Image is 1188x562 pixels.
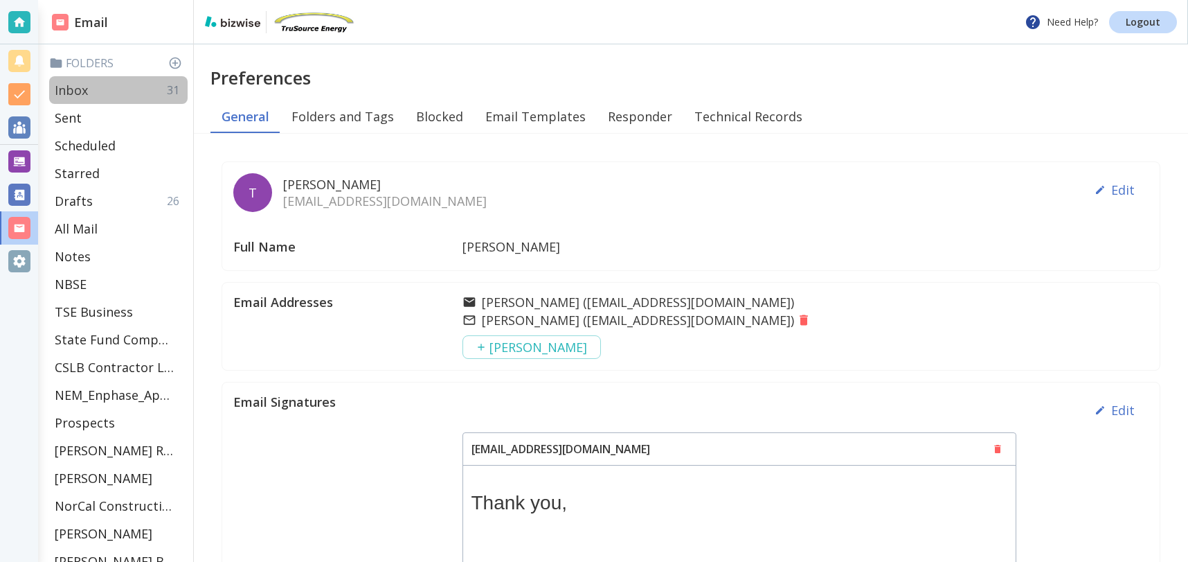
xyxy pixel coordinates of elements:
button: Responder [597,100,683,133]
p: [PERSON_NAME] [462,234,560,259]
img: bizwise [205,16,260,27]
p: NEM_Enphase_Applications [55,387,174,403]
p: NorCal Construction [55,498,174,514]
p: Scheduled [55,137,116,154]
button: Edit [1089,173,1140,207]
div: Drafts26 [49,187,188,215]
p: T [249,184,257,201]
div: CSLB Contractor License [49,353,188,381]
img: DashboardSidebarEmail.svg [52,14,69,30]
p: All Mail [55,220,98,237]
div: Scheduled [49,132,188,159]
p: Full Name [233,234,462,259]
button: [PERSON_NAME] [462,335,601,359]
div: Notes [49,243,188,270]
p: [PERSON_NAME] [55,470,152,486]
img: TruSource Energy, Inc. [272,11,355,33]
p: [PERSON_NAME] [283,176,487,193]
div: [PERSON_NAME] [49,464,188,492]
div: [PERSON_NAME] Residence [49,437,188,464]
p: [PERSON_NAME] ( [EMAIL_ADDRESS][DOMAIN_NAME] ) [482,312,794,328]
a: Logout [1109,11,1177,33]
p: Logout [1126,17,1160,27]
h2: Email [52,13,108,32]
p: Edit [1111,182,1135,198]
p: Sent [55,109,82,126]
p: Edit [1111,402,1135,419]
div: All Mail [49,215,188,243]
button: Folders and Tags [280,100,405,133]
div: Starred [49,159,188,187]
p: CSLB Contractor License [55,359,174,376]
p: Starred [55,165,100,182]
button: Email Templates [474,100,597,133]
p: Notes [55,248,91,265]
p: Email Addresses [233,294,462,310]
p: NBSE [55,276,87,292]
div: NBSE [49,270,188,298]
p: Need Help? [1025,14,1098,30]
button: Edit [1089,394,1140,427]
button: Technical Records [683,100,813,133]
div: [PERSON_NAME] [49,520,188,547]
div: NEM_Enphase_Applications [49,381,188,409]
div: Inbox31 [49,76,188,104]
p: Prospects [55,414,115,431]
p: [EMAIL_ADDRESS][DOMAIN_NAME] [283,193,487,209]
button: Blocked [405,100,474,133]
h2: Preferences [210,67,1188,89]
p: State Fund Compensation [55,331,174,348]
div: NorCal Construction [49,492,188,520]
p: [PERSON_NAME] Residence [55,442,174,459]
p: 31 [167,82,185,98]
p: Inbox [55,82,88,98]
div: State Fund Compensation [49,326,188,353]
p: TSE Business [55,304,133,320]
p: [PERSON_NAME] ( [EMAIL_ADDRESS][DOMAIN_NAME] ) [482,294,794,310]
p: [PERSON_NAME] [55,525,152,542]
p: Email Signatures [233,394,462,410]
div: Sent [49,104,188,132]
div: Prospects [49,409,188,437]
p: [EMAIL_ADDRESS][DOMAIN_NAME] [463,433,658,465]
p: Drafts [55,193,93,209]
div: TSE Business [49,298,188,326]
button: General [210,100,280,133]
p: Folders [49,55,188,71]
p: 26 [167,193,185,209]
